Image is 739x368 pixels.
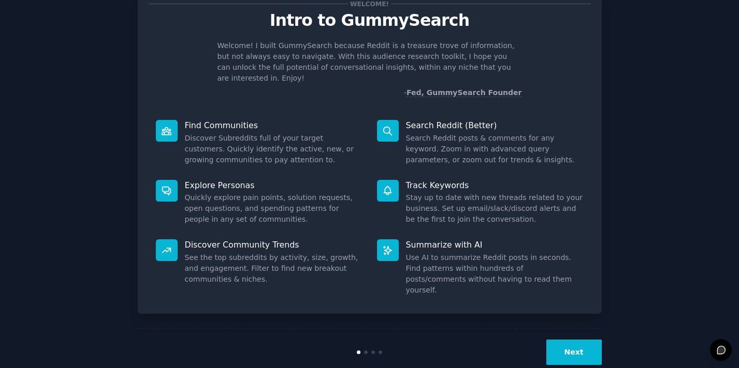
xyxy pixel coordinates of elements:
dd: Discover Subreddits full of your target customers. Quickly identify the active, new, or growing c... [185,133,363,165]
dd: See the top subreddits by activity, size, growth, and engagement. Filter to find new breakout com... [185,252,363,285]
p: Find Communities [185,120,363,131]
p: Intro to GummySearch [149,11,591,29]
button: Next [546,340,602,365]
p: Explore Personas [185,180,363,191]
dd: Quickly explore pain points, solution requests, open questions, and spending patterns for people ... [185,192,363,225]
p: Search Reddit (Better) [406,120,584,131]
a: Fed, GummySearch Founder [407,88,522,97]
p: Discover Community Trends [185,239,363,250]
p: Track Keywords [406,180,584,191]
div: - [404,87,522,98]
dd: Search Reddit posts & comments for any keyword. Zoom in with advanced query parameters, or zoom o... [406,133,584,165]
dd: Use AI to summarize Reddit posts in seconds. Find patterns within hundreds of posts/comments with... [406,252,584,296]
dd: Stay up to date with new threads related to your business. Set up email/slack/discord alerts and ... [406,192,584,225]
p: Welcome! I built GummySearch because Reddit is a treasure trove of information, but not always ea... [218,40,522,84]
p: Summarize with AI [406,239,584,250]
